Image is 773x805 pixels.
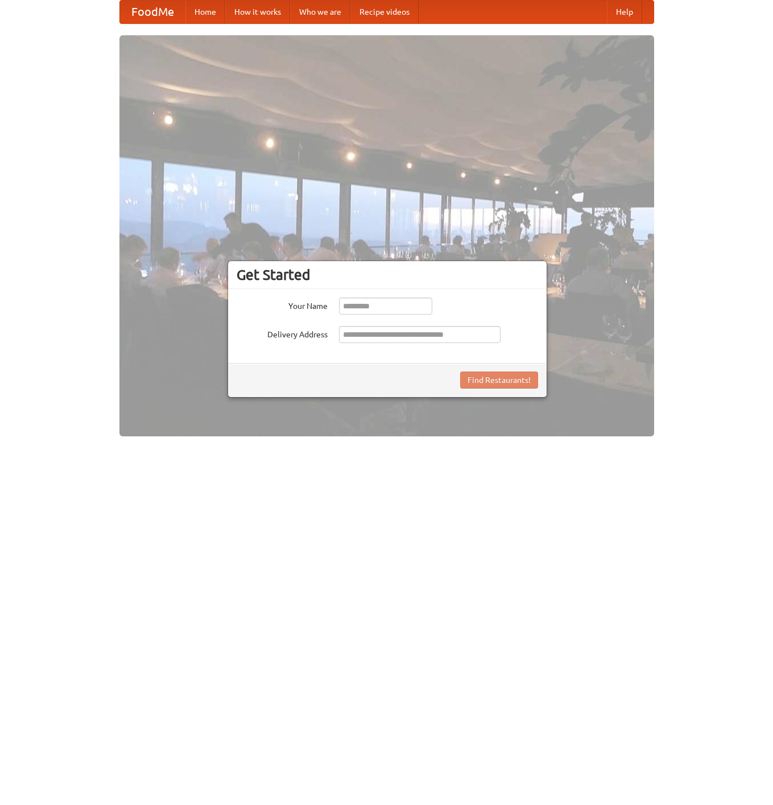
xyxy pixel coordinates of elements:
[290,1,350,23] a: Who we are
[225,1,290,23] a: How it works
[350,1,419,23] a: Recipe videos
[237,266,538,283] h3: Get Started
[120,1,185,23] a: FoodMe
[185,1,225,23] a: Home
[237,298,328,312] label: Your Name
[607,1,642,23] a: Help
[237,326,328,340] label: Delivery Address
[460,371,538,389] button: Find Restaurants!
